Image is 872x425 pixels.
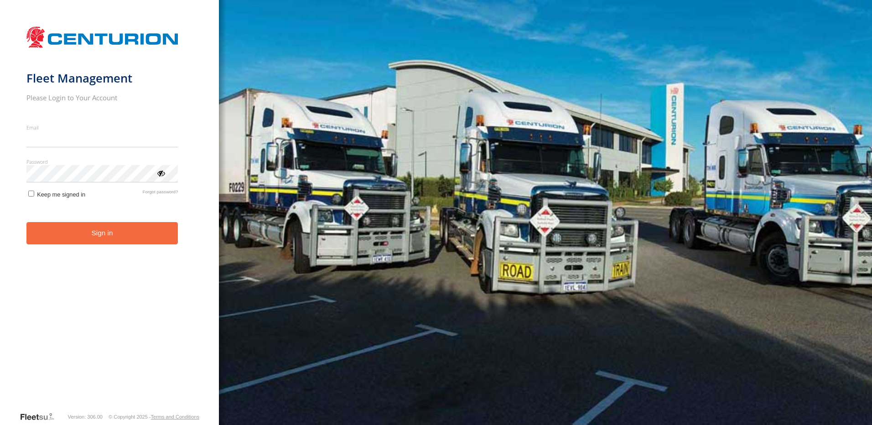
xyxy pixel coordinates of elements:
[143,189,178,198] a: Forgot password?
[109,414,199,420] div: © Copyright 2025 -
[26,158,178,165] label: Password
[26,71,178,86] h1: Fleet Management
[26,22,193,411] form: main
[26,222,178,244] button: Sign in
[26,124,178,131] label: Email
[26,26,178,49] img: Centurion Transport
[68,414,103,420] div: Version: 306.00
[156,168,165,177] div: ViewPassword
[28,191,34,197] input: Keep me signed in
[37,191,85,198] span: Keep me signed in
[151,414,199,420] a: Terms and Conditions
[20,412,62,421] a: Visit our Website
[26,93,178,102] h2: Please Login to Your Account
